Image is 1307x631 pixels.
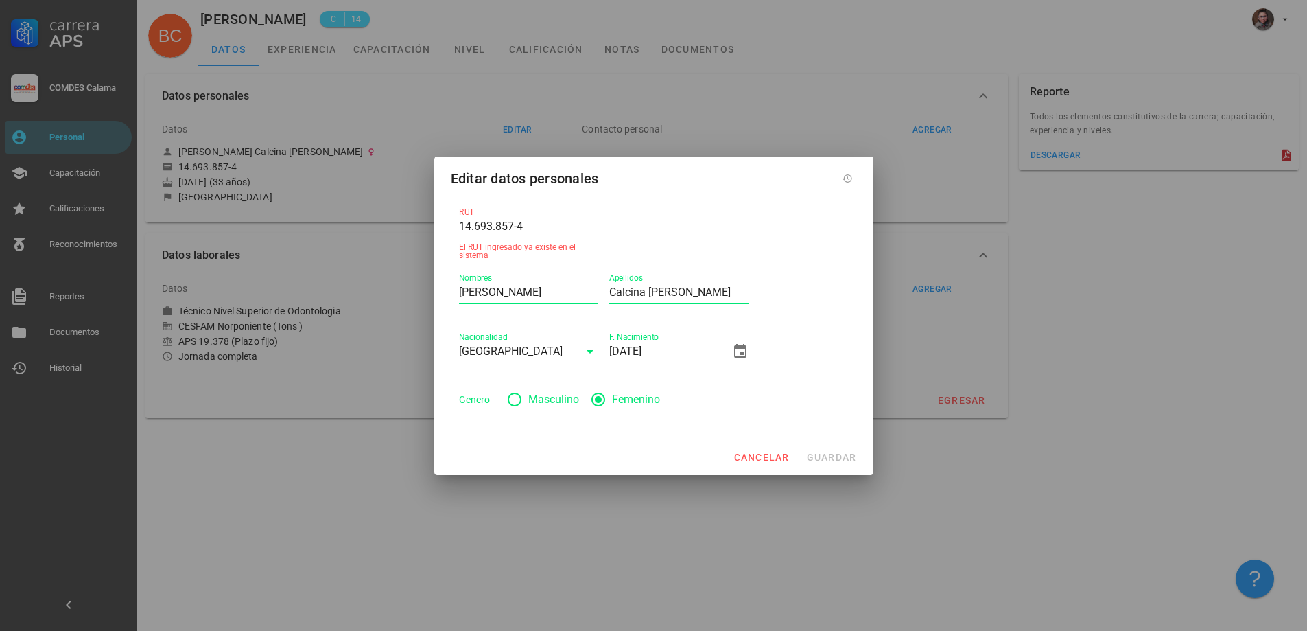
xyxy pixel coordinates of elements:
label: Nacionalidad [459,332,508,343]
div: El RUT ingresado ya existe en el sistema [459,243,598,260]
button: cancelar [727,445,794,470]
label: Apellidos [609,273,643,284]
div: Editar datos personales [451,168,599,190]
label: Masculino [528,393,579,406]
legend: Genero [459,393,495,406]
span: cancelar [733,452,789,463]
label: RUT [459,207,475,218]
label: F. Nacimiento [609,332,659,343]
label: Femenino [612,393,660,406]
label: Nombres [459,273,492,284]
